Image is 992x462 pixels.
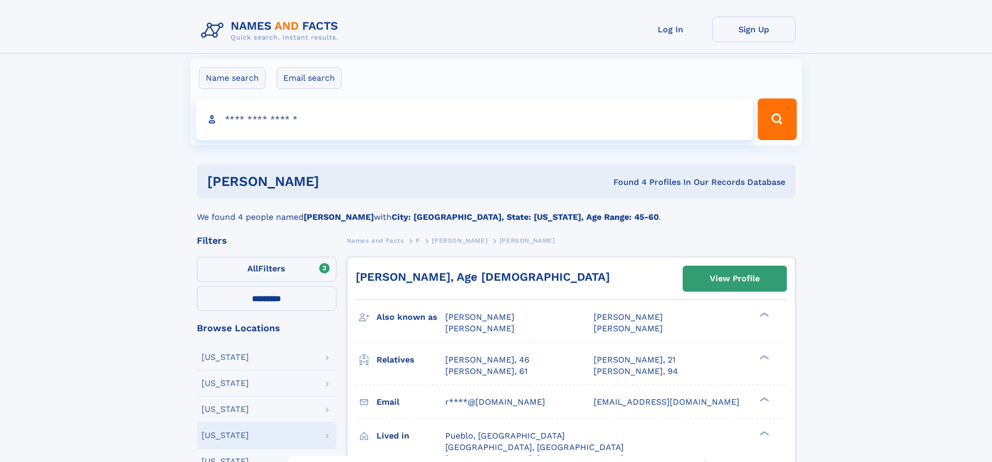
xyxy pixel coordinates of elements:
div: ❯ [757,311,770,318]
h3: Email [376,393,445,411]
label: Email search [277,67,342,89]
a: [PERSON_NAME], 46 [445,354,530,366]
label: Name search [199,67,266,89]
a: [PERSON_NAME] [432,234,487,247]
b: [PERSON_NAME] [304,212,374,222]
a: [PERSON_NAME], 61 [445,366,528,377]
a: P [416,234,420,247]
h1: [PERSON_NAME] [207,175,467,188]
a: Log In [629,17,712,42]
span: P [416,237,420,244]
div: ❯ [757,430,770,436]
a: Names and Facts [347,234,404,247]
b: City: [GEOGRAPHIC_DATA], State: [US_STATE], Age Range: 45-60 [392,212,659,222]
div: ❯ [757,396,770,403]
div: Filters [197,236,336,245]
div: Found 4 Profiles In Our Records Database [466,177,785,188]
a: [PERSON_NAME], 21 [594,354,675,366]
a: [PERSON_NAME], 94 [594,366,678,377]
div: [US_STATE] [202,353,249,361]
h3: Lived in [376,427,445,445]
span: Pueblo, [GEOGRAPHIC_DATA] [445,431,565,441]
img: Logo Names and Facts [197,17,347,45]
span: [PERSON_NAME] [445,323,514,333]
span: [EMAIL_ADDRESS][DOMAIN_NAME] [594,397,739,407]
div: We found 4 people named with . [197,198,796,223]
h3: Also known as [376,308,445,326]
div: Browse Locations [197,323,336,333]
input: search input [196,98,754,140]
button: Search Button [758,98,796,140]
div: [US_STATE] [202,405,249,414]
div: View Profile [710,267,760,291]
span: [PERSON_NAME] [594,312,663,322]
span: All [247,264,258,273]
label: Filters [197,257,336,282]
a: Sign Up [712,17,796,42]
span: [PERSON_NAME] [445,312,514,322]
a: View Profile [683,266,786,291]
span: [PERSON_NAME] [432,237,487,244]
span: [GEOGRAPHIC_DATA], [GEOGRAPHIC_DATA] [445,442,624,452]
span: [PERSON_NAME] [499,237,555,244]
h3: Relatives [376,351,445,369]
span: [PERSON_NAME] [594,323,663,333]
div: [US_STATE] [202,379,249,388]
a: [PERSON_NAME], Age [DEMOGRAPHIC_DATA] [356,270,610,283]
div: ❯ [757,354,770,360]
div: [US_STATE] [202,431,249,440]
